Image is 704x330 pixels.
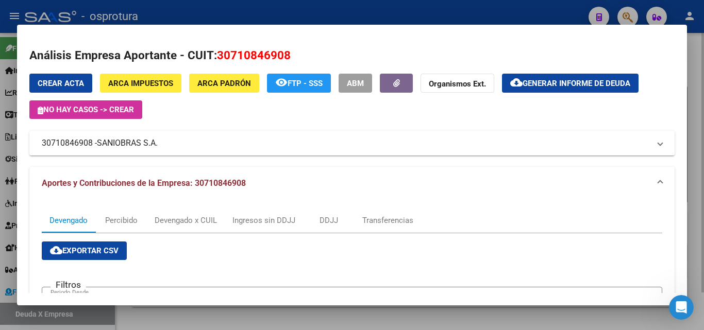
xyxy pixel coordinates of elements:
button: Generar informe de deuda [502,74,639,93]
span: Crear Acta [38,79,84,88]
h3: Filtros [51,279,86,290]
button: ABM [339,74,372,93]
span: Exportar CSV [50,246,119,255]
div: Transferencias [362,215,413,226]
div: Percibido [105,215,138,226]
div: Devengado [49,215,88,226]
span: Generar informe de deuda [523,79,630,88]
button: ARCA Impuestos [100,74,181,93]
div: DDJJ [320,215,338,226]
button: Exportar CSV [42,241,127,260]
mat-expansion-panel-header: Aportes y Contribuciones de la Empresa: 30710846908 [29,167,675,200]
button: FTP - SSS [267,74,331,93]
mat-panel-title: 30710846908 - [42,137,650,149]
span: ARCA Impuestos [108,79,173,88]
span: ARCA Padrón [197,79,251,88]
h2: Análisis Empresa Aportante - CUIT: [29,47,675,64]
button: Organismos Ext. [421,74,494,93]
span: No hay casos -> Crear [38,105,134,114]
button: Crear Acta [29,74,92,93]
span: FTP - SSS [288,79,323,88]
mat-icon: cloud_download [510,76,523,89]
mat-expansion-panel-header: 30710846908 -SANIOBRAS S.A. [29,131,675,155]
span: 30710846908 [217,48,291,62]
button: No hay casos -> Crear [29,100,142,119]
div: Ingresos sin DDJJ [232,215,295,226]
mat-icon: cloud_download [50,244,62,256]
span: SANIOBRAS S.A. [97,137,158,149]
button: ARCA Padrón [189,74,259,93]
div: Devengado x CUIL [155,215,217,226]
span: Aportes y Contribuciones de la Empresa: 30710846908 [42,178,246,188]
span: ABM [347,79,364,88]
strong: Organismos Ext. [429,79,486,89]
iframe: Intercom live chat [669,295,694,320]
mat-icon: remove_red_eye [275,76,288,89]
